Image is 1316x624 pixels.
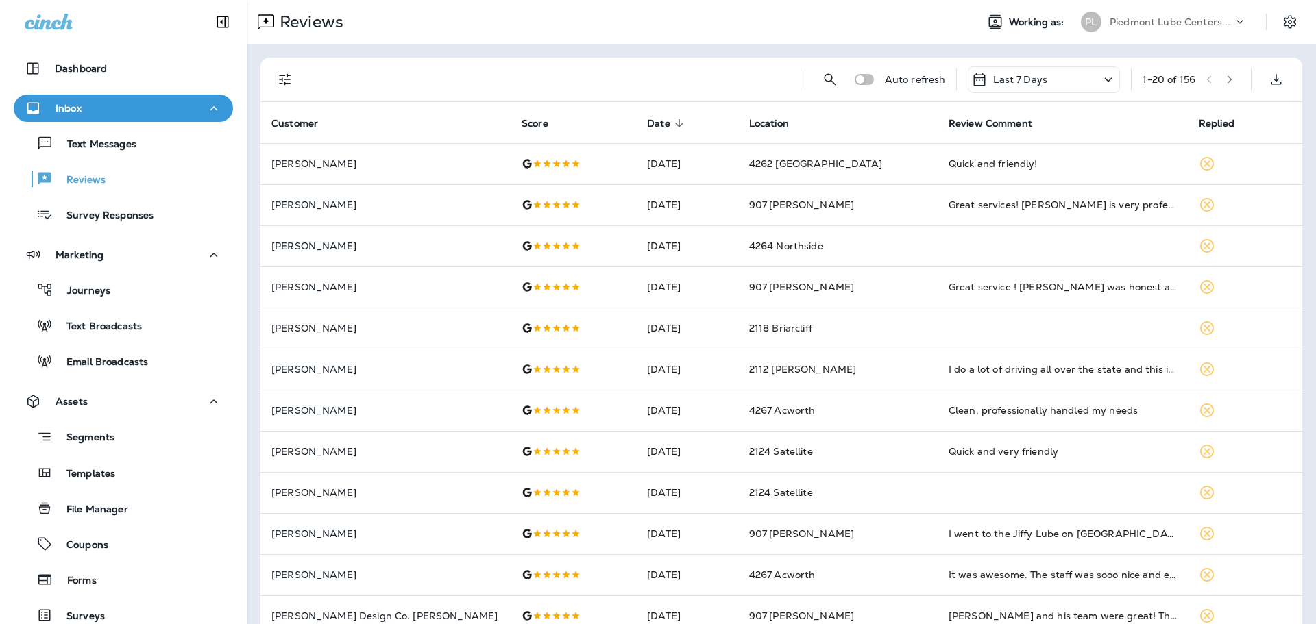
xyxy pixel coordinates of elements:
p: [PERSON_NAME] [271,364,500,375]
span: Replied [1199,118,1234,129]
button: Collapse Sidebar [204,8,242,36]
td: [DATE] [636,513,738,554]
div: 1 - 20 of 156 [1143,74,1195,85]
div: Quick and very friendly [949,445,1177,458]
p: Inbox [56,103,82,114]
span: Date [647,117,688,129]
button: Coupons [14,529,233,558]
div: Alfonzo and his team were great! They inspected my car and gave me great and fast service. [949,609,1177,623]
span: 2124 Satellite [749,445,813,458]
p: Journeys [53,285,110,298]
span: 907 [PERSON_NAME] [749,527,854,540]
span: 4267 Acworth [749,569,816,581]
button: Journeys [14,275,233,304]
span: Working as: [1009,16,1067,28]
button: Filters [271,66,299,93]
p: [PERSON_NAME] [271,323,500,334]
p: [PERSON_NAME] [271,240,500,251]
button: File Manager [14,494,233,523]
span: Location [749,117,807,129]
p: Coupons [53,539,108,552]
span: Location [749,118,789,129]
div: Great services! Pablo is very professional , knowledgeable and honest Thanks again [949,198,1177,212]
td: [DATE] [636,266,738,308]
button: Dashboard [14,55,233,82]
button: Reviews [14,164,233,193]
td: [DATE] [636,225,738,266]
p: Reviews [53,174,106,187]
span: 4262 [GEOGRAPHIC_DATA] [749,158,882,170]
span: Score [522,117,566,129]
p: [PERSON_NAME] [271,405,500,416]
span: 4267 Acworth [749,404,816,416]
button: Marketing [14,241,233,269]
p: Surveys [53,610,105,623]
div: I do a lot of driving all over the state and this is the best Jiffy Lube of all, consistent over ... [949,362,1177,376]
p: [PERSON_NAME] [271,199,500,210]
p: Text Messages [53,138,136,151]
button: Search Reviews [816,66,844,93]
p: Piedmont Lube Centers LLC [1110,16,1233,27]
button: Export as CSV [1263,66,1290,93]
button: Inbox [14,95,233,122]
span: Score [522,118,548,129]
span: Customer [271,118,318,129]
div: Quick and friendly! [949,157,1177,171]
p: [PERSON_NAME] [271,158,500,169]
button: Email Broadcasts [14,347,233,375]
span: Review Comment [949,118,1032,129]
p: File Manager [53,503,128,516]
span: 2112 [PERSON_NAME] [749,363,857,375]
span: Date [647,118,670,129]
span: 907 [PERSON_NAME] [749,281,854,293]
p: Marketing [56,249,103,260]
td: [DATE] [636,308,738,349]
span: Review Comment [949,117,1050,129]
td: [DATE] [636,390,738,431]
span: Replied [1199,117,1252,129]
p: [PERSON_NAME] [271,528,500,539]
td: [DATE] [636,431,738,472]
span: 2118 Briarcliff [749,322,812,334]
button: Forms [14,565,233,594]
span: 907 [PERSON_NAME] [749,199,854,211]
p: [PERSON_NAME] [271,569,500,580]
button: Text Messages [14,129,233,158]
p: Auto refresh [885,74,946,85]
span: 907 [PERSON_NAME] [749,610,854,622]
p: Reviews [274,12,343,32]
p: Survey Responses [53,210,154,223]
td: [DATE] [636,472,738,513]
button: Assets [14,388,233,415]
p: Last 7 Days [993,74,1047,85]
div: PL [1081,12,1101,32]
p: Forms [53,575,97,588]
button: Survey Responses [14,200,233,229]
p: [PERSON_NAME] [271,282,500,292]
div: I went to the Jiffy Lube on Peachtree Road. And Pablo and Alfonso inspected my car and got me bac... [949,527,1177,540]
p: Assets [56,396,88,407]
button: Settings [1278,10,1302,34]
span: Customer [271,117,336,129]
p: Segments [53,432,114,445]
p: Templates [53,468,115,481]
p: Email Broadcasts [53,356,148,369]
td: [DATE] [636,184,738,225]
span: 4264 Northside [749,240,823,252]
button: Templates [14,458,233,487]
td: [DATE] [636,143,738,184]
button: Text Broadcasts [14,311,233,340]
span: 2124 Satellite [749,486,813,499]
td: [DATE] [636,554,738,595]
div: Clean, professionally handled my needs [949,403,1177,417]
p: Dashboard [55,63,107,74]
div: It was awesome. The staff was sooo nice and efficient. Services was quick. [949,568,1177,582]
p: Text Broadcasts [53,321,142,334]
p: [PERSON_NAME] [271,487,500,498]
td: [DATE] [636,349,738,390]
p: [PERSON_NAME] Design Co. [PERSON_NAME] [271,610,500,621]
p: [PERSON_NAME] [271,446,500,457]
button: Segments [14,422,233,451]
div: Great service ! Pablo was honest and helped with everything that I needed in a timely manner. Def... [949,280,1177,294]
